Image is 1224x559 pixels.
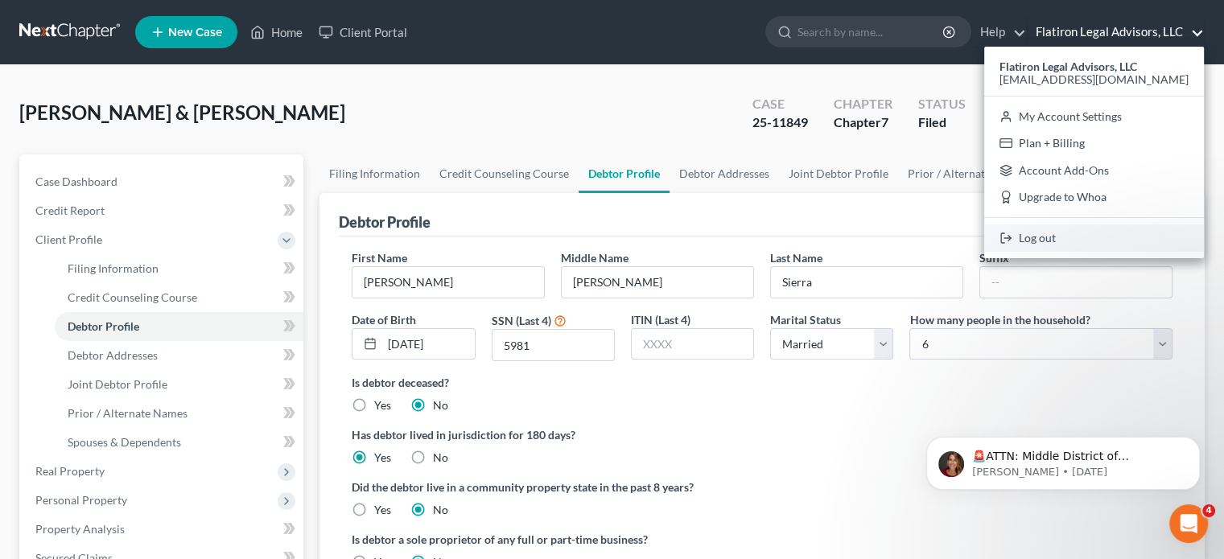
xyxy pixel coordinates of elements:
span: Debtor Addresses [68,348,158,362]
a: My Account Settings [984,103,1204,130]
iframe: Intercom notifications message [902,403,1224,516]
label: Marital Status [770,311,841,328]
label: Yes [374,397,391,413]
a: Plan + Billing [984,129,1204,157]
div: Chapter [834,113,892,132]
div: Status [918,95,966,113]
div: 25-11849 [752,113,808,132]
a: Help [972,18,1026,47]
span: Client Profile [35,232,102,246]
strong: Flatiron Legal Advisors, LLC [999,60,1137,73]
span: Credit Counseling Course [68,290,197,304]
a: Credit Report [23,196,303,225]
span: Credit Report [35,203,105,217]
label: Middle Name [561,249,628,266]
label: Has debtor lived in jurisdiction for 180 days? [352,426,1172,443]
a: Prior / Alternate Names [55,399,303,428]
label: First Name [352,249,407,266]
a: Debtor Addresses [55,341,303,370]
label: Suffix [979,249,1009,266]
div: Debtor Profile [339,212,431,232]
a: Debtor Addresses [670,154,779,193]
a: Client Portal [311,18,415,47]
input: -- [771,267,962,298]
a: Flatiron Legal Advisors, LLC [1028,18,1204,47]
input: XXXX [632,329,753,360]
span: Debtor Profile [68,319,139,333]
div: Filed [918,113,966,132]
input: -- [980,267,1172,298]
div: Flatiron Legal Advisors, LLC [984,47,1204,258]
label: Yes [374,502,391,518]
label: SSN (Last 4) [492,312,551,329]
a: Log out [984,224,1204,252]
a: Filing Information [55,254,303,283]
label: Date of Birth [352,311,416,328]
input: Search by name... [797,17,945,47]
span: Spouses & Dependents [68,435,181,449]
input: M.I [562,267,753,298]
span: 7 [881,114,888,129]
span: Real Property [35,464,105,478]
span: Property Analysis [35,522,125,536]
div: Chapter [834,95,892,113]
div: Case [752,95,808,113]
label: ITIN (Last 4) [631,311,690,328]
label: No [433,502,448,518]
a: Account Add-Ons [984,157,1204,184]
label: How many people in the household? [909,311,1090,328]
a: Credit Counseling Course [430,154,579,193]
label: No [433,450,448,466]
a: Upgrade to Whoa [984,184,1204,212]
a: Joint Debtor Profile [779,154,898,193]
label: Is debtor deceased? [352,374,1172,391]
span: [PERSON_NAME] & [PERSON_NAME] [19,101,345,124]
label: Yes [374,450,391,466]
span: Prior / Alternate Names [68,406,188,420]
span: 4 [1202,504,1215,517]
span: Filing Information [68,261,159,275]
a: Filing Information [319,154,430,193]
a: Credit Counseling Course [55,283,303,312]
span: New Case [168,27,222,39]
a: Case Dashboard [23,167,303,196]
a: Debtor Profile [55,312,303,341]
a: Prior / Alternate Names [898,154,1037,193]
a: Property Analysis [23,515,303,544]
a: Spouses & Dependents [55,428,303,457]
a: Home [242,18,311,47]
iframe: Intercom live chat [1169,504,1208,543]
a: Joint Debtor Profile [55,370,303,399]
span: Joint Debtor Profile [68,377,167,391]
label: Last Name [770,249,822,266]
label: Did the debtor live in a community property state in the past 8 years? [352,479,1172,495]
label: Is debtor a sole proprietor of any full or part-time business? [352,531,754,548]
input: MM/DD/YYYY [382,329,474,360]
span: Personal Property [35,493,127,507]
input: XXXX [492,330,614,360]
span: [EMAIL_ADDRESS][DOMAIN_NAME] [999,72,1189,86]
label: No [433,397,448,413]
a: Debtor Profile [579,154,670,193]
input: -- [352,267,544,298]
span: Case Dashboard [35,175,117,188]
